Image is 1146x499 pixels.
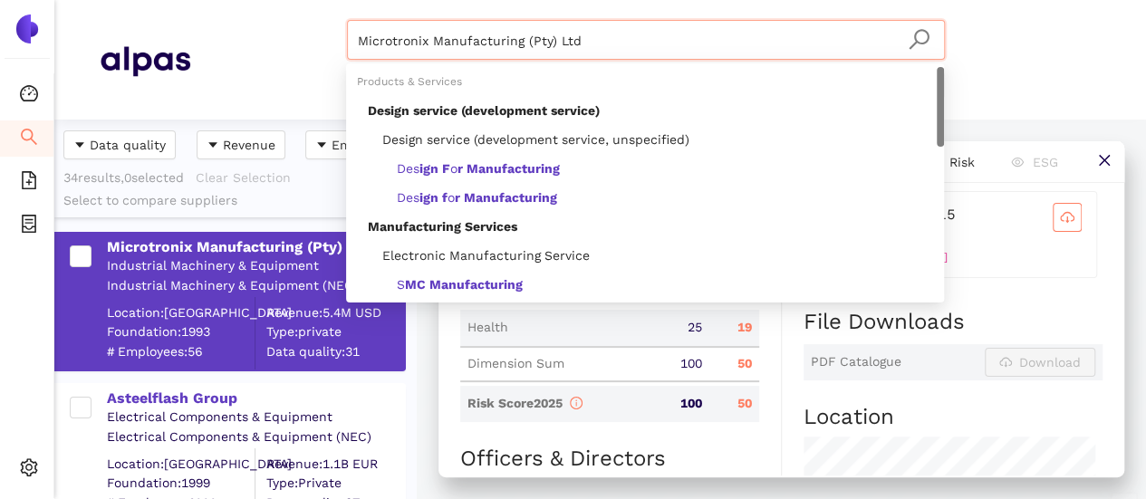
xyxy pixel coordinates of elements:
[442,190,448,205] b: f
[223,135,275,155] span: Revenue
[20,78,38,114] span: dashboard
[63,192,408,210] div: Select to compare suppliers
[1033,155,1058,169] span: ESG
[207,139,219,153] span: caret-down
[73,139,86,153] span: caret-down
[709,319,759,337] div: 19
[570,397,583,409] span: info-circle
[368,132,689,147] span: Design service (development service, unspecified)
[460,395,660,413] div: Risk Score 2025
[1011,156,1024,168] span: eye
[442,161,450,176] b: F
[100,38,190,83] img: Homepage
[195,163,303,192] button: Clear Selection
[107,342,255,360] span: # Employees: 56
[455,190,460,205] b: r
[20,121,38,158] span: search
[850,203,1082,232] div: ISO 9001:2015
[90,135,166,155] span: Data quality
[305,130,408,159] button: caret-downEmployees
[460,319,660,337] div: Health
[266,342,404,360] span: Data quality: 31
[405,277,426,292] b: MC
[457,161,463,176] b: r
[804,402,1103,433] h2: Location
[107,237,404,257] div: Microtronix Manufacturing (Pty) Ltd
[107,455,255,473] div: Location: [GEOGRAPHIC_DATA]
[315,139,328,153] span: caret-down
[107,277,404,295] div: Industrial Machinery & Equipment (NEC)
[107,323,255,341] span: Foundation: 1993
[266,323,404,341] span: Type: private
[709,395,759,413] div: 50
[660,355,709,373] div: 100
[429,277,523,292] b: Manufacturing
[107,303,255,321] div: Location: [GEOGRAPHIC_DATA]
[397,161,560,176] span: Des o
[20,208,38,245] span: container
[811,353,901,371] span: PDF Catalogue
[850,232,1082,249] p: Issued at: [DATE]
[949,155,975,169] span: Risk
[397,190,557,205] span: Des o
[467,161,560,176] b: Manufacturing
[1053,203,1082,232] button: cloud-download
[13,14,42,43] img: Logo
[63,170,184,185] span: 34 results, 0 selected
[332,135,398,155] span: Employees
[397,277,523,292] span: S
[266,455,404,473] div: Revenue: 1.1B EUR
[63,130,176,159] button: caret-downData quality
[197,130,285,159] button: caret-downRevenue
[660,319,709,337] div: 25
[460,444,759,475] h2: Officers & Directors
[660,395,709,413] div: 100
[460,355,660,373] div: Dimension Sum
[368,219,517,234] span: Manufacturing Services
[107,389,404,408] div: Asteelflash Group
[1054,210,1081,225] span: cloud-download
[107,257,404,275] div: Industrial Machinery & Equipment
[419,190,438,205] b: ign
[709,355,759,373] div: 50
[266,303,404,321] div: Revenue: 5.4M USD
[1097,153,1112,168] span: close
[107,428,404,446] div: Electrical Components & Equipment (NEC)
[107,408,404,427] div: Electrical Components & Equipment
[464,190,557,205] b: Manufacturing
[1083,141,1124,182] button: close
[266,475,404,493] span: Type: Private
[107,475,255,493] span: Foundation: 1999
[368,248,590,263] span: Electronic Manufacturing Service
[419,161,438,176] b: ign
[368,103,600,118] span: Design service (development service)
[20,452,38,488] span: setting
[804,307,1103,338] h2: File Downloads
[908,28,930,51] span: search
[346,67,944,96] div: Products & Services
[20,165,38,201] span: file-add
